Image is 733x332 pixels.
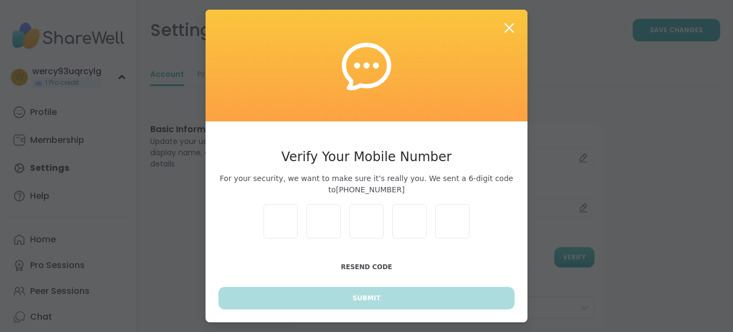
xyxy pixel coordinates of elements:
button: Submit [218,287,515,309]
span: Submit [353,293,380,303]
button: Resend Code [218,256,515,278]
span: For your security, we want to make sure it’s really you. We sent a 6-digit code to [PHONE_NUMBER] [218,173,515,196]
span: Resend Code [341,263,392,271]
h3: Verify Your Mobile Number [218,147,515,167]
